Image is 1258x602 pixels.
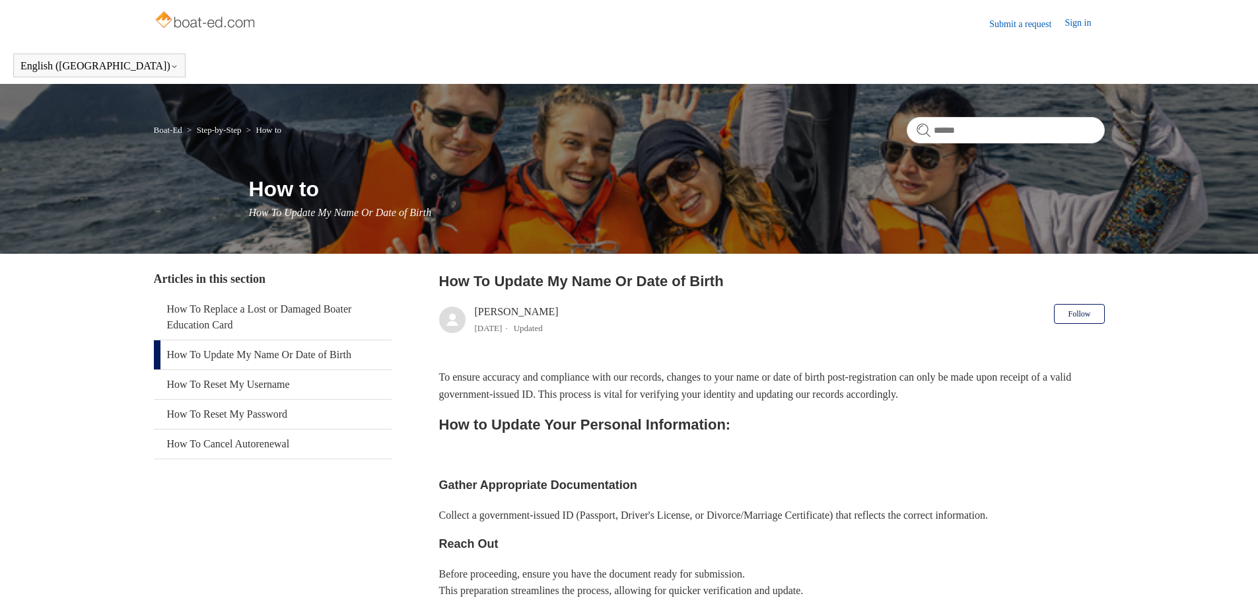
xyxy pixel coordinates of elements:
[20,60,178,72] button: English ([GEOGRAPHIC_DATA])
[249,207,432,218] span: How To Update My Name Or Date of Birth
[154,125,185,135] li: Boat-Ed
[256,125,281,135] a: How to
[154,370,392,399] a: How To Reset My Username
[154,8,259,34] img: Boat-Ed Help Center home page
[184,125,244,135] li: Step-by-Step
[1054,304,1104,324] button: Follow Article
[439,476,1105,495] h3: Gather Appropriate Documentation
[154,400,392,429] a: How To Reset My Password
[154,125,182,135] a: Boat-Ed
[244,125,281,135] li: How to
[154,272,265,285] span: Articles in this section
[439,413,1105,436] h2: How to Update Your Personal Information:
[197,125,242,135] a: Step-by-Step
[439,270,1105,292] h2: How To Update My Name Or Date of Birth
[439,369,1105,402] p: To ensure accuracy and compliance with our records, changes to your name or date of birth post-re...
[154,340,392,369] a: How To Update My Name Or Date of Birth
[475,323,503,333] time: 04/08/2025, 11:33
[249,173,1105,205] h1: How to
[154,430,392,459] a: How To Cancel Autorenewal
[514,323,543,333] li: Updated
[154,295,392,340] a: How To Replace a Lost or Damaged Boater Education Card
[1065,16,1104,32] a: Sign in
[439,566,1105,599] p: Before proceeding, ensure you have the document ready for submission. This preparation streamline...
[439,535,1105,554] h3: Reach Out
[475,304,559,336] div: [PERSON_NAME]
[989,17,1065,31] a: Submit a request
[907,117,1105,143] input: Search
[439,507,1105,524] p: Collect a government-issued ID (Passport, Driver's License, or Divorce/Marriage Certificate) that...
